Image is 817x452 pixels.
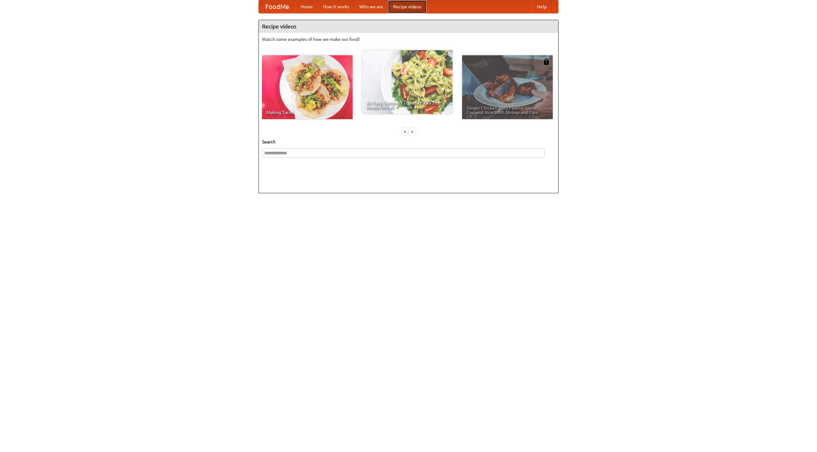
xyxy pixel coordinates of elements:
a: Recipe videos [388,0,426,13]
img: 483408.png [543,58,550,65]
a: Making Tacos [262,55,353,119]
a: Help [532,0,552,13]
p: Watch some examples of how we make our food! [262,36,555,42]
div: « [402,127,408,135]
span: Making Tacos [266,110,348,115]
a: An Easy, Summery Tomato Pasta That's Ready for Fall [362,50,453,114]
h4: Recipe videos [259,20,558,33]
div: » [409,127,415,135]
a: Who we are [354,0,388,13]
a: How it works [318,0,354,13]
a: Home [296,0,318,13]
h5: Search [262,139,555,145]
a: FoodMe [259,0,296,13]
span: An Easy, Summery Tomato Pasta That's Ready for Fall [366,101,448,110]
